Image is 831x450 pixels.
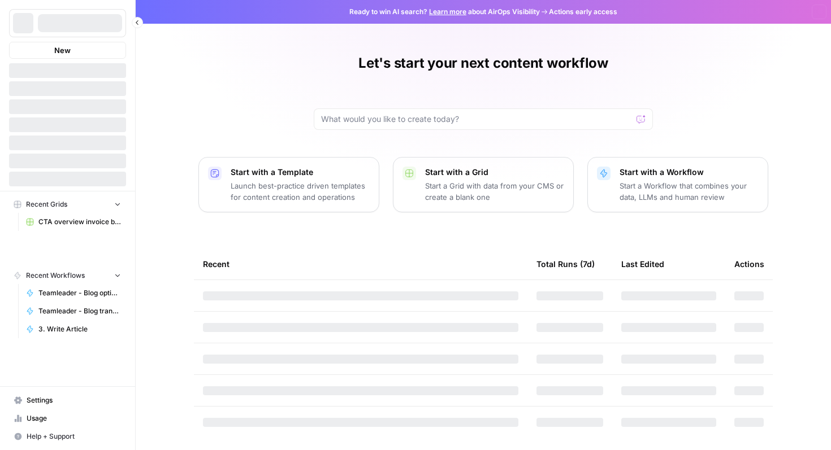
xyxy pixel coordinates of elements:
[203,248,518,279] div: Recent
[27,413,121,423] span: Usage
[38,217,121,227] span: CTA overview invoice blogs TL
[21,284,126,302] a: Teamleader - Blog optimalisatie voorstellen
[21,320,126,338] a: 3. Write Article
[26,270,85,281] span: Recent Workflows
[393,157,574,212] button: Start with a GridStart a Grid with data from your CMS or create a blank one
[425,180,564,203] p: Start a Grid with data from your CMS or create a blank one
[621,248,664,279] div: Last Edited
[38,324,121,334] span: 3. Write Article
[620,167,759,178] p: Start with a Workflow
[321,113,632,125] input: What would you like to create today?
[9,427,126,445] button: Help + Support
[9,267,126,284] button: Recent Workflows
[358,54,608,72] h1: Let's start your next content workflow
[9,409,126,427] a: Usage
[536,248,595,279] div: Total Runs (7d)
[620,180,759,203] p: Start a Workflow that combines your data, LLMs and human review
[26,199,67,209] span: Recent Grids
[21,302,126,320] a: Teamleader - Blog translator - V3
[231,167,370,178] p: Start with a Template
[9,42,126,59] button: New
[21,213,126,231] a: CTA overview invoice blogs TL
[27,395,121,405] span: Settings
[198,157,379,212] button: Start with a TemplateLaunch best-practice driven templates for content creation and operations
[54,45,71,56] span: New
[349,7,540,17] span: Ready to win AI search? about AirOps Visibility
[734,248,764,279] div: Actions
[549,7,617,17] span: Actions early access
[38,288,121,298] span: Teamleader - Blog optimalisatie voorstellen
[9,196,126,213] button: Recent Grids
[429,7,466,16] a: Learn more
[231,180,370,203] p: Launch best-practice driven templates for content creation and operations
[27,431,121,442] span: Help + Support
[425,167,564,178] p: Start with a Grid
[38,306,121,316] span: Teamleader - Blog translator - V3
[587,157,768,212] button: Start with a WorkflowStart a Workflow that combines your data, LLMs and human review
[9,391,126,409] a: Settings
